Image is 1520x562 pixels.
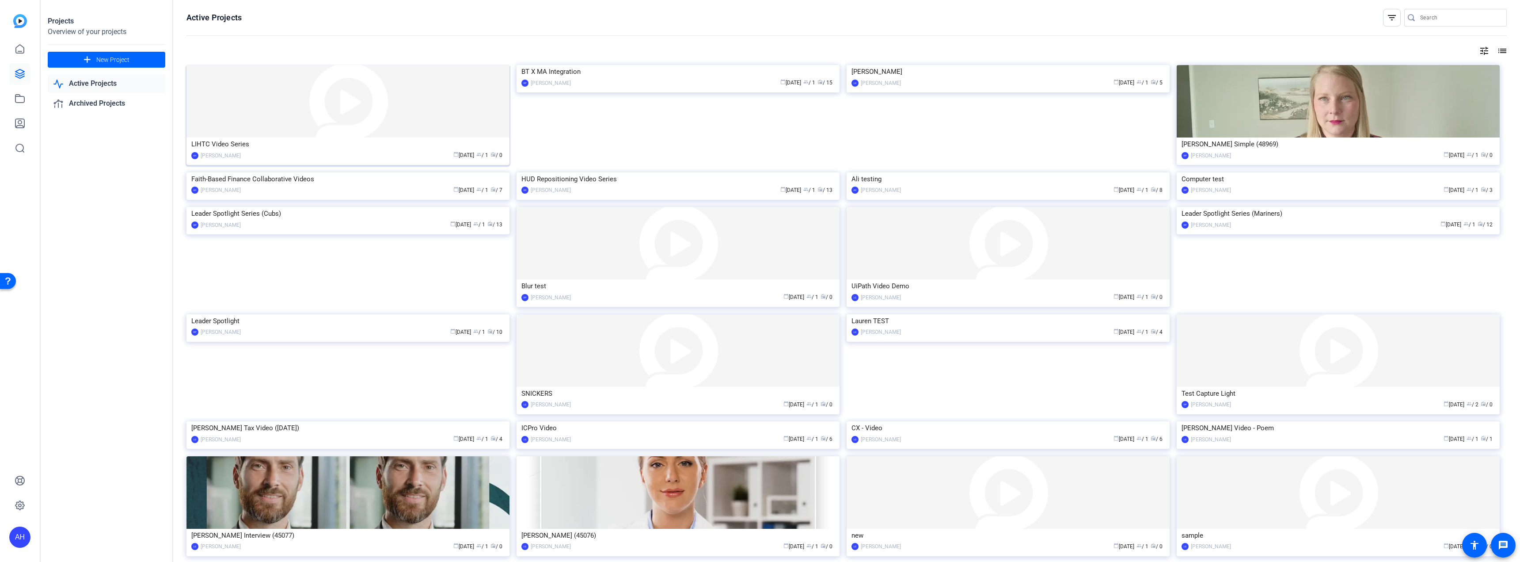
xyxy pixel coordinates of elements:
[1444,152,1464,158] span: [DATE]
[1463,221,1469,226] span: group
[1136,80,1148,86] span: / 1
[191,436,198,443] div: LG
[521,421,835,435] div: ICPro Video
[453,187,459,192] span: calendar_today
[1467,436,1478,442] span: / 1
[780,187,786,192] span: calendar_today
[1481,187,1486,192] span: radio
[1136,187,1148,193] span: / 1
[1151,80,1163,86] span: / 5
[490,187,496,192] span: radio
[817,187,823,192] span: radio
[453,543,474,550] span: [DATE]
[191,543,198,550] div: LG
[191,207,505,220] div: Leader Spotlight Series (Cubs)
[473,329,479,334] span: group
[817,79,823,84] span: radio
[780,187,801,193] span: [DATE]
[821,543,826,548] span: radio
[806,543,812,548] span: group
[1182,543,1189,550] div: LG
[1481,401,1493,408] span: / 0
[803,80,815,86] span: / 1
[531,79,571,88] div: [PERSON_NAME]
[191,187,198,194] div: AH
[806,294,812,299] span: group
[1182,401,1189,408] div: RP
[1136,329,1142,334] span: group
[1136,294,1142,299] span: group
[487,222,502,228] span: / 13
[803,79,809,84] span: group
[851,294,859,301] div: LG
[1113,436,1119,441] span: calendar_today
[821,294,832,300] span: / 0
[851,543,859,550] div: LG
[1481,152,1486,157] span: radio
[1481,436,1486,441] span: radio
[82,54,93,65] mat-icon: add
[1478,221,1483,226] span: radio
[783,436,789,441] span: calendar_today
[783,294,804,300] span: [DATE]
[191,172,505,186] div: Faith-Based Finance Collaborative Videos
[1182,222,1189,229] div: RP
[521,65,835,78] div: BT X MA Integration
[201,221,241,229] div: [PERSON_NAME]
[851,421,1165,435] div: CX - Video
[817,187,832,193] span: / 13
[1182,387,1495,400] div: Test Capture Light
[861,186,901,195] div: [PERSON_NAME]
[806,543,818,550] span: / 1
[851,279,1165,293] div: UiPath Video Demo
[803,187,809,192] span: group
[453,152,459,157] span: calendar_today
[1113,79,1119,84] span: calendar_today
[48,16,165,27] div: Projects
[1136,543,1142,548] span: group
[521,80,528,87] div: RP
[1113,294,1134,300] span: [DATE]
[1481,401,1486,406] span: radio
[476,436,488,442] span: / 1
[1444,436,1464,442] span: [DATE]
[1182,138,1495,151] div: [PERSON_NAME] Simple (48969)
[1136,187,1142,192] span: group
[1440,221,1446,226] span: calendar_today
[1113,436,1134,442] span: [DATE]
[531,293,571,302] div: [PERSON_NAME]
[1444,543,1449,548] span: calendar_today
[1481,187,1493,193] span: / 3
[861,79,901,88] div: [PERSON_NAME]
[521,187,528,194] div: AH
[191,138,505,151] div: LIHTC Video Series
[521,387,835,400] div: SNICKERS
[476,543,482,548] span: group
[1136,79,1142,84] span: group
[490,436,502,442] span: / 4
[48,52,165,68] button: New Project
[1479,46,1490,56] mat-icon: tune
[521,294,528,301] div: RP
[1136,543,1148,550] span: / 1
[821,401,826,406] span: radio
[1113,187,1134,193] span: [DATE]
[521,401,528,408] div: LG
[1191,542,1231,551] div: [PERSON_NAME]
[1191,221,1231,229] div: [PERSON_NAME]
[48,95,165,113] a: Archived Projects
[48,75,165,93] a: Active Projects
[851,187,859,194] div: AH
[453,436,459,441] span: calendar_today
[1113,294,1119,299] span: calendar_today
[1113,543,1119,548] span: calendar_today
[806,401,812,406] span: group
[783,543,789,548] span: calendar_today
[1467,187,1472,192] span: group
[1151,294,1163,300] span: / 0
[780,79,786,84] span: calendar_today
[783,401,789,406] span: calendar_today
[1182,436,1189,443] div: LG
[1469,540,1480,551] mat-icon: accessibility
[1440,222,1461,228] span: [DATE]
